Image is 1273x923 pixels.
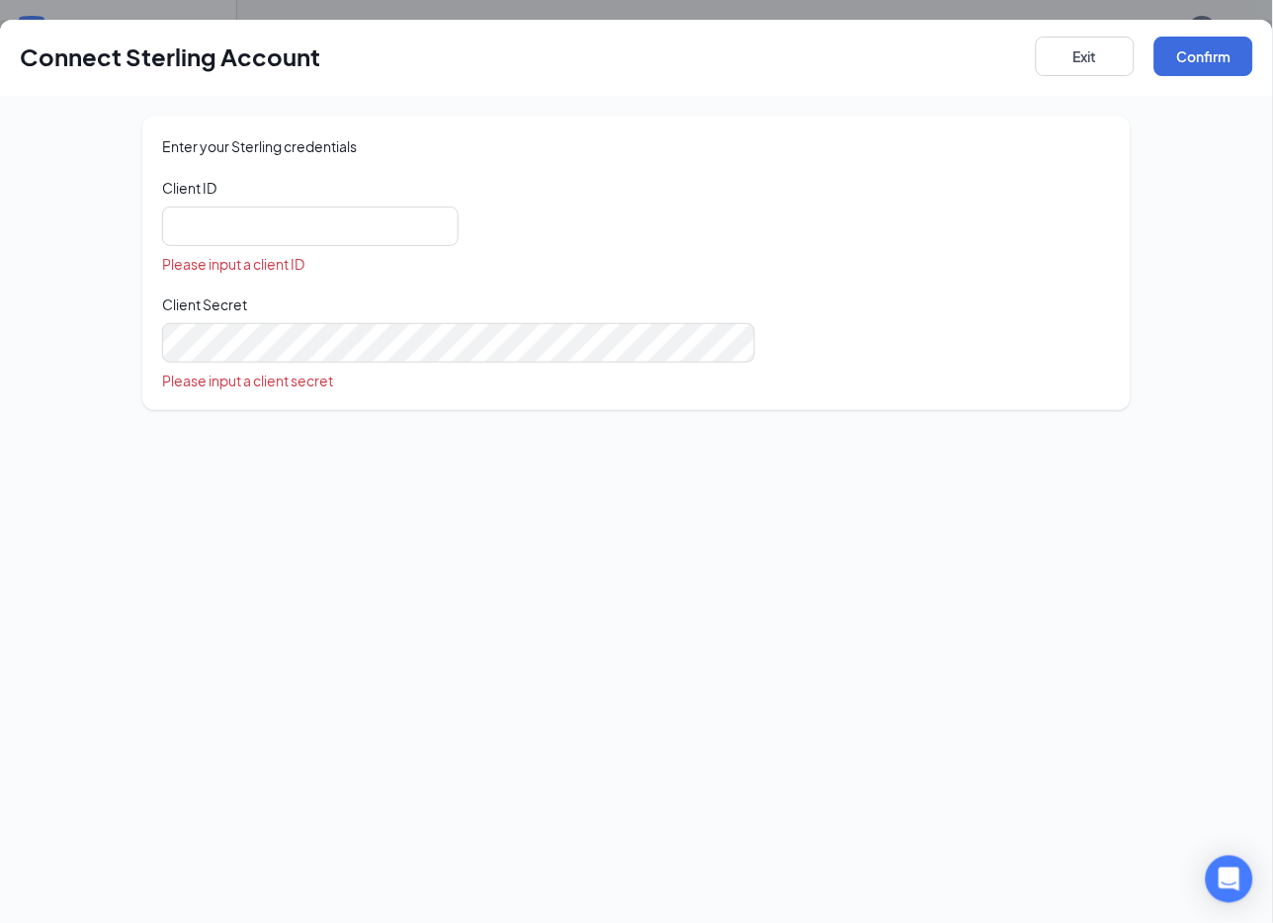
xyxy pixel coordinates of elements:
[162,177,216,199] span: Client ID
[20,40,320,73] h1: Connect Sterling Account
[1206,856,1253,903] div: Open Intercom Messenger
[162,135,1111,157] span: Enter your Sterling credentials
[162,254,304,274] span: Please input a client ID
[1036,37,1135,76] button: Exit
[1154,37,1253,76] button: Confirm
[162,294,247,315] span: Client Secret
[162,371,333,390] span: Please input a client secret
